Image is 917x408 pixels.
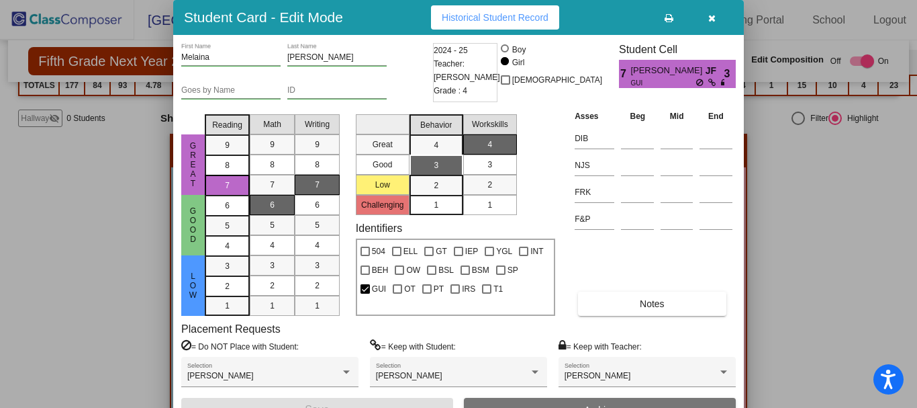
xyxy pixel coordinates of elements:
[630,64,705,78] span: [PERSON_NAME]
[376,371,442,380] span: [PERSON_NAME]
[187,206,199,244] span: Good
[487,138,492,151] span: 4
[436,243,447,259] span: GT
[225,220,230,232] span: 5
[724,66,736,82] span: 3
[225,179,230,192] span: 7
[487,179,492,191] span: 2
[575,128,614,149] input: assessment
[575,155,614,175] input: assessment
[508,262,518,278] span: SP
[434,179,438,192] span: 2
[212,119,242,131] span: Reading
[696,109,736,124] th: End
[315,219,320,231] span: 5
[619,66,630,82] span: 7
[225,200,230,212] span: 6
[472,262,489,278] span: BSM
[630,78,695,88] span: GUI
[315,159,320,171] span: 8
[372,243,385,259] span: 504
[487,199,492,211] span: 1
[270,280,275,292] span: 2
[434,139,438,151] span: 4
[493,281,503,297] span: T1
[187,371,254,380] span: [PERSON_NAME]
[315,280,320,292] span: 2
[181,339,299,353] label: = Do NOT Place with Student:
[315,259,320,272] span: 3
[565,371,631,380] span: [PERSON_NAME]
[578,292,726,316] button: Notes
[370,339,456,353] label: = Keep with Student:
[431,5,559,30] button: Historical Student Record
[657,109,696,124] th: Mid
[187,272,199,300] span: Low
[434,57,500,84] span: Teacher: [PERSON_NAME]
[619,43,736,56] h3: Student Cell
[575,209,614,229] input: assessment
[434,44,468,57] span: 2024 - 25
[184,9,343,26] h3: Student Card - Edit Mode
[181,323,281,335] label: Placement Requests
[225,280,230,292] span: 2
[225,159,230,171] span: 8
[305,118,330,130] span: Writing
[434,199,438,211] span: 1
[315,179,320,191] span: 7
[356,222,402,235] label: Identifiers
[512,44,526,56] div: Boy
[496,243,512,259] span: YGL
[181,86,281,95] input: goes by name
[512,56,525,69] div: Girl
[270,219,275,231] span: 5
[512,72,602,88] span: [DEMOGRAPHIC_DATA]
[406,262,420,278] span: OW
[270,239,275,251] span: 4
[434,159,438,171] span: 3
[434,281,444,297] span: PT
[559,339,642,353] label: = Keep with Teacher:
[706,64,724,78] span: JF
[270,259,275,272] span: 3
[462,281,475,297] span: IRS
[315,300,320,312] span: 1
[403,243,418,259] span: ELL
[263,118,281,130] span: Math
[465,243,478,259] span: IEP
[225,240,230,252] span: 4
[270,138,275,151] span: 9
[372,281,386,297] span: GUI
[640,298,665,309] span: Notes
[472,118,508,130] span: Workskills
[225,260,230,272] span: 3
[187,141,199,188] span: Great
[442,12,548,23] span: Historical Student Record
[487,159,492,171] span: 3
[438,262,454,278] span: BSL
[575,182,614,202] input: assessment
[618,109,657,124] th: Beg
[270,300,275,312] span: 1
[270,179,275,191] span: 7
[270,159,275,171] span: 8
[434,84,467,97] span: Grade : 4
[315,239,320,251] span: 4
[420,119,452,131] span: Behavior
[571,109,618,124] th: Asses
[315,138,320,151] span: 9
[315,199,320,211] span: 6
[530,243,543,259] span: INT
[225,139,230,151] span: 9
[404,281,416,297] span: OT
[372,262,389,278] span: BEH
[270,199,275,211] span: 6
[225,300,230,312] span: 1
